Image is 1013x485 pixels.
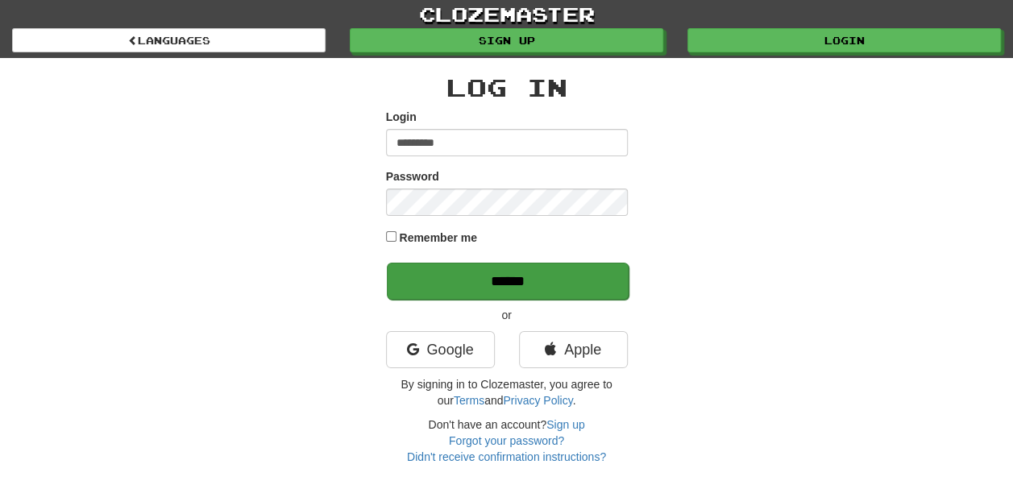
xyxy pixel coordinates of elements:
[399,230,477,246] label: Remember me
[546,418,584,431] a: Sign up
[407,450,606,463] a: Didn't receive confirmation instructions?
[386,168,439,184] label: Password
[386,307,628,323] p: or
[350,28,663,52] a: Sign up
[12,28,326,52] a: Languages
[386,331,495,368] a: Google
[687,28,1001,52] a: Login
[449,434,564,447] a: Forgot your password?
[503,394,572,407] a: Privacy Policy
[386,417,628,465] div: Don't have an account?
[454,394,484,407] a: Terms
[386,74,628,101] h2: Log In
[519,331,628,368] a: Apple
[386,376,628,408] p: By signing in to Clozemaster, you agree to our and .
[386,109,417,125] label: Login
